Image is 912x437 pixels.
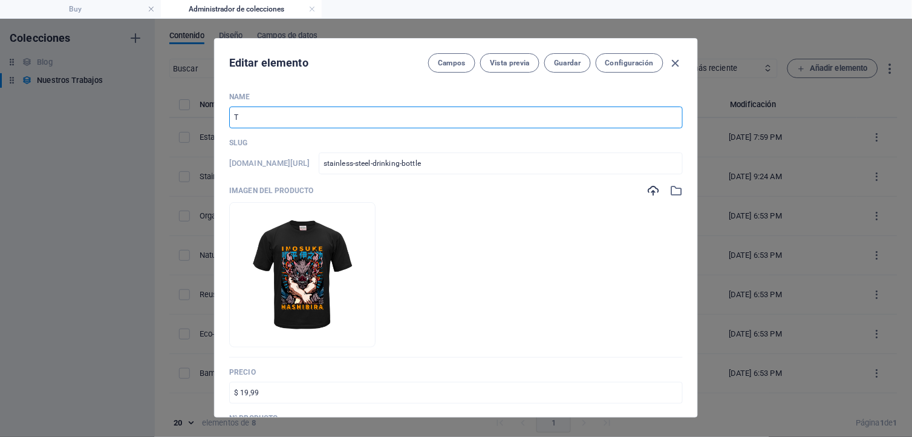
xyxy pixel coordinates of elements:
[252,203,353,347] img: inosuke-t3lWa_QVQgI4fD3FCOP3Mw.png
[229,56,308,70] h2: Editar elemento
[480,53,539,73] button: Vista previa
[229,92,683,102] p: Name
[438,58,466,68] span: Campos
[544,53,590,73] button: Guardar
[554,58,581,68] span: Guardar
[229,367,683,377] p: Precio
[229,138,683,148] p: Slug
[229,156,310,171] h6: Slug es la URL bajo la cual puede encontrarse este elemento, por lo que debe ser única.
[161,2,322,16] h4: Administrador de colecciones
[596,53,663,73] button: Configuración
[428,53,475,73] button: Campos
[229,186,313,195] p: Imagen del producto
[605,58,654,68] span: Configuración
[669,184,683,197] i: Selecciona una imagen del administrador de archivos o del catálogo
[229,413,683,423] p: Nº producto
[490,58,530,68] span: Vista previa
